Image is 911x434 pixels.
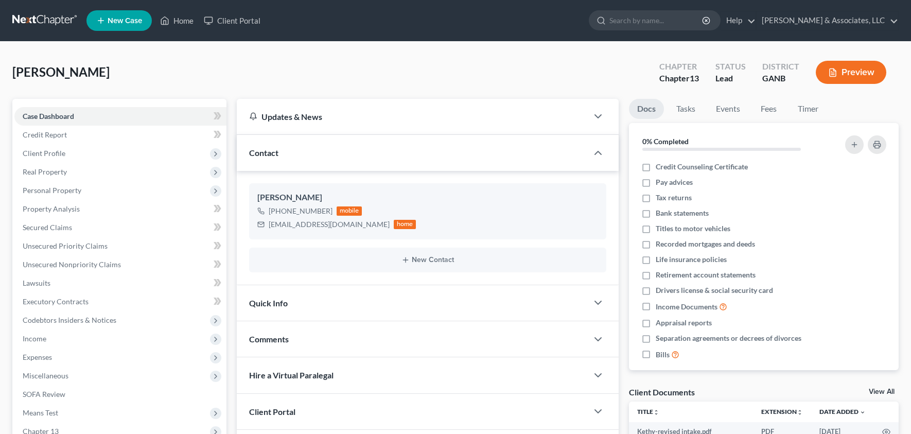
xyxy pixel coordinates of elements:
span: Executory Contracts [23,297,89,306]
span: Case Dashboard [23,112,74,120]
a: Titleunfold_more [637,408,659,415]
span: Real Property [23,167,67,176]
a: Date Added expand_more [819,408,866,415]
span: Separation agreements or decrees of divorces [656,333,801,343]
span: Lawsuits [23,279,50,287]
span: Credit Counseling Certificate [656,162,748,172]
span: Credit Report [23,130,67,139]
i: unfold_more [653,409,659,415]
input: Search by name... [609,11,704,30]
a: [PERSON_NAME] & Associates, LLC [757,11,898,30]
div: Chapter [659,61,699,73]
a: SOFA Review [14,385,226,404]
span: Income [23,334,46,343]
a: Case Dashboard [14,107,226,126]
div: mobile [337,206,362,216]
span: Appraisal reports [656,318,712,328]
span: Hire a Virtual Paralegal [249,370,334,380]
span: Quick Info [249,298,288,308]
div: Status [715,61,746,73]
div: GANB [762,73,799,84]
a: Docs [629,99,664,119]
a: Unsecured Priority Claims [14,237,226,255]
span: Recorded mortgages and deeds [656,239,755,249]
div: [EMAIL_ADDRESS][DOMAIN_NAME] [269,219,390,230]
div: Client Documents [629,387,695,397]
span: Bills [656,350,670,360]
span: Comments [249,334,289,344]
a: Executory Contracts [14,292,226,311]
span: Retirement account statements [656,270,756,280]
div: Chapter [659,73,699,84]
span: Pay advices [656,177,693,187]
span: Means Test [23,408,58,417]
span: Client Profile [23,149,65,158]
a: Home [155,11,199,30]
a: Client Portal [199,11,266,30]
a: Lawsuits [14,274,226,292]
span: Unsecured Priority Claims [23,241,108,250]
span: Life insurance policies [656,254,727,265]
div: home [394,220,416,229]
div: District [762,61,799,73]
span: Bank statements [656,208,709,218]
div: Lead [715,73,746,84]
i: expand_more [860,409,866,415]
span: Secured Claims [23,223,72,232]
a: Tasks [668,99,704,119]
span: Tax returns [656,193,692,203]
span: SOFA Review [23,390,65,398]
i: unfold_more [797,409,803,415]
a: Timer [790,99,827,119]
span: Client Portal [249,407,295,416]
span: Drivers license & social security card [656,285,773,296]
span: Miscellaneous [23,371,68,380]
strong: 0% Completed [642,137,689,146]
a: Fees [752,99,785,119]
a: Credit Report [14,126,226,144]
button: New Contact [257,256,598,264]
span: Expenses [23,353,52,361]
span: Personal Property [23,186,81,195]
div: [PHONE_NUMBER] [269,206,332,216]
button: Preview [816,61,886,84]
a: Unsecured Nonpriority Claims [14,255,226,274]
a: Help [721,11,756,30]
div: [PERSON_NAME] [257,192,598,204]
span: Contact [249,148,278,158]
span: Unsecured Nonpriority Claims [23,260,121,269]
span: Codebtors Insiders & Notices [23,316,116,324]
span: 13 [690,73,699,83]
a: Events [708,99,748,119]
span: New Case [108,17,142,25]
a: Property Analysis [14,200,226,218]
a: View All [869,388,895,395]
a: Extensionunfold_more [761,408,803,415]
span: [PERSON_NAME] [12,64,110,79]
span: Titles to motor vehicles [656,223,730,234]
div: Updates & News [249,111,575,122]
a: Secured Claims [14,218,226,237]
span: Income Documents [656,302,717,312]
span: Property Analysis [23,204,80,213]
